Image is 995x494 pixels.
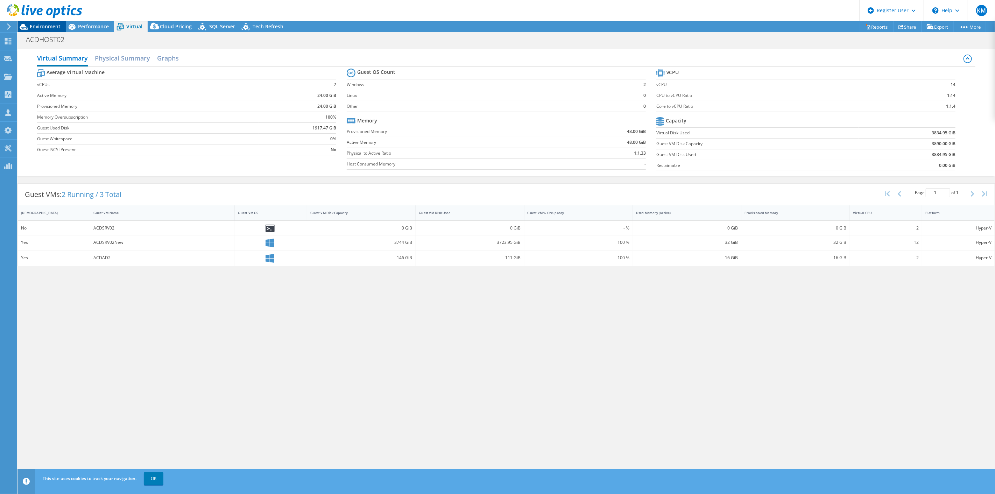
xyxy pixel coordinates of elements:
[932,140,955,147] b: 3890.00 GiB
[745,211,838,215] div: Provisioned Memory
[853,239,919,246] div: 12
[636,224,738,232] div: 0 GiB
[347,92,631,99] label: Linux
[656,103,899,110] label: Core to vCPU Ratio
[310,239,412,246] div: 3744 GiB
[93,211,223,215] div: Guest VM Name
[627,139,646,146] b: 48.00 GiB
[666,117,686,124] b: Capacity
[853,224,919,232] div: 2
[922,21,954,32] a: Export
[37,51,88,66] h2: Virtual Summary
[636,239,738,246] div: 32 GiB
[47,69,105,76] b: Average Virtual Machine
[37,81,259,88] label: vCPUs
[37,92,259,99] label: Active Memory
[528,224,629,232] div: - %
[745,224,846,232] div: 0 GiB
[37,103,259,110] label: Provisioned Memory
[656,129,859,136] label: Virtual Disk Used
[347,81,631,88] label: Windows
[21,211,78,215] div: [DEMOGRAPHIC_DATA]
[926,188,950,197] input: jump to page
[37,135,259,142] label: Guest Whitespace
[126,23,142,30] span: Virtual
[528,239,629,246] div: 100 %
[62,190,121,199] span: 2 Running / 3 Total
[312,125,336,132] b: 1917.47 GiB
[160,23,192,30] span: Cloud Pricing
[656,151,859,158] label: Guest VM Disk Used
[932,151,955,158] b: 3834.95 GiB
[18,184,128,205] div: Guest VMs:
[317,92,336,99] b: 24.00 GiB
[656,162,859,169] label: Reclaimable
[860,21,894,32] a: Reports
[745,239,846,246] div: 32 GiB
[925,224,992,232] div: Hyper-V
[419,211,512,215] div: Guest VM Disk Used
[643,92,646,99] b: 0
[310,254,412,262] div: 146 GiB
[893,21,922,32] a: Share
[331,146,336,153] b: No
[915,188,959,197] span: Page of
[347,103,631,110] label: Other
[932,7,939,14] svg: \n
[347,150,566,157] label: Physical to Active Ratio
[357,117,377,124] b: Memory
[636,211,729,215] div: Used Memory (Active)
[253,23,283,30] span: Tech Refresh
[37,125,259,132] label: Guest Used Disk
[37,114,259,121] label: Memory Oversubscription
[209,23,235,30] span: SQL Server
[644,161,646,168] b: -
[946,103,955,110] b: 1:1.4
[95,51,150,65] h2: Physical Summary
[334,81,336,88] b: 7
[853,254,919,262] div: 2
[947,92,955,99] b: 1:14
[347,139,566,146] label: Active Memory
[330,135,336,142] b: 0%
[643,103,646,110] b: 0
[627,128,646,135] b: 48.00 GiB
[325,114,336,121] b: 100%
[347,128,566,135] label: Provisioned Memory
[23,36,75,43] h1: ACDHOST02
[93,239,232,246] div: ACDSRV02New
[419,224,521,232] div: 0 GiB
[21,254,87,262] div: Yes
[357,69,395,76] b: Guest OS Count
[666,69,679,76] b: vCPU
[30,23,61,30] span: Environment
[636,254,738,262] div: 16 GiB
[956,190,959,196] span: 1
[419,254,521,262] div: 111 GiB
[144,472,163,485] a: OK
[78,23,109,30] span: Performance
[954,21,986,32] a: More
[157,51,179,65] h2: Graphs
[419,239,521,246] div: 3723.95 GiB
[925,211,983,215] div: Platform
[925,239,992,246] div: Hyper-V
[528,254,629,262] div: 100 %
[745,254,846,262] div: 16 GiB
[634,150,646,157] b: 1:1.33
[643,81,646,88] b: 2
[21,239,87,246] div: Yes
[853,211,910,215] div: Virtual CPU
[656,140,859,147] label: Guest VM Disk Capacity
[976,5,987,16] span: KM
[932,129,955,136] b: 3834.95 GiB
[925,254,992,262] div: Hyper-V
[951,81,955,88] b: 14
[93,254,232,262] div: ACDAD2
[93,224,232,232] div: ACDSRV02
[939,162,955,169] b: 0.00 GiB
[317,103,336,110] b: 24.00 GiB
[21,224,87,232] div: No
[347,161,566,168] label: Host Consumed Memory
[528,211,621,215] div: Guest VM % Occupancy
